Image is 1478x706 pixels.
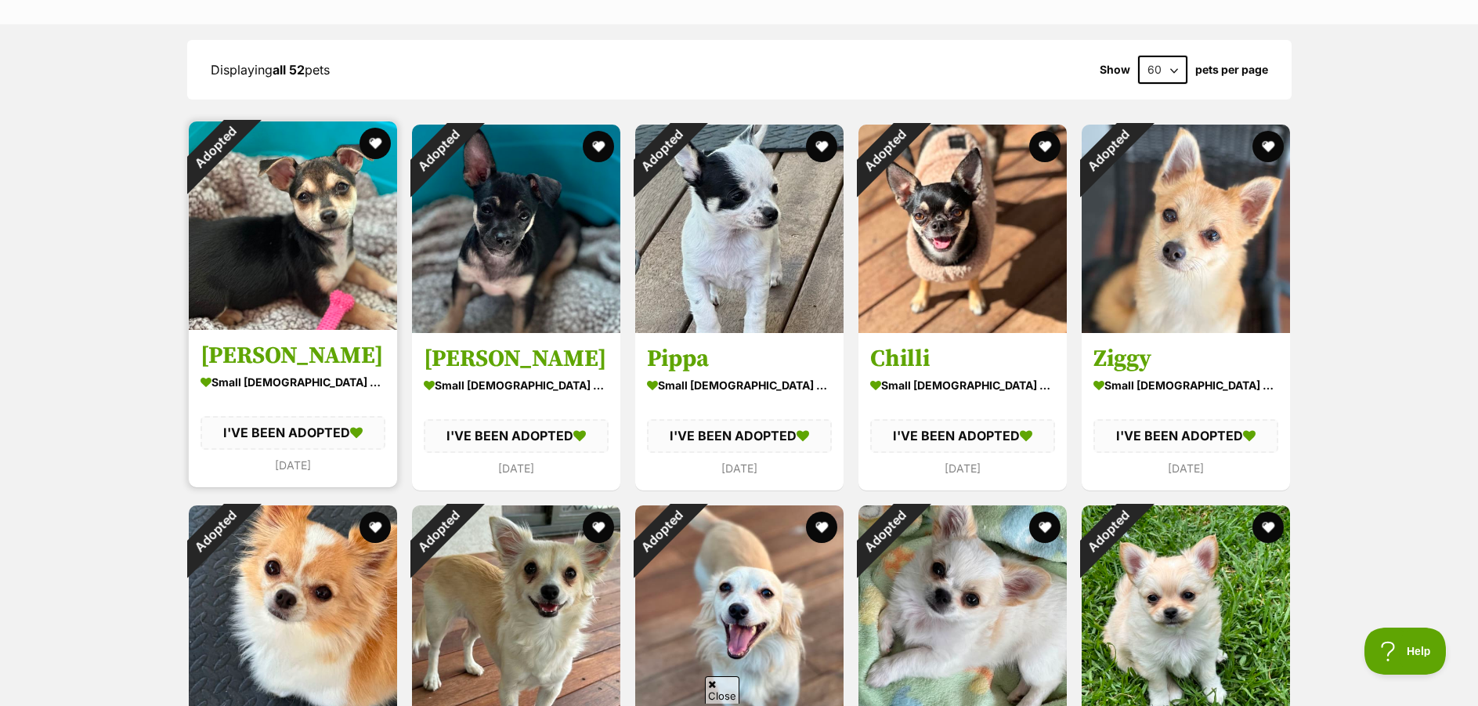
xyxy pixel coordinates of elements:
a: [PERSON_NAME] small [DEMOGRAPHIC_DATA] Dog I'VE BEEN ADOPTED [DATE] favourite [412,333,620,491]
button: favourite [583,512,614,543]
span: Show [1100,63,1130,76]
h3: [PERSON_NAME] [424,345,609,375]
h3: Ziggy [1093,345,1278,375]
strong: all 52 [273,62,305,78]
div: Adopted [837,104,931,197]
a: Adopted [635,320,844,336]
img: Pippa [635,125,844,333]
div: Adopted [614,485,707,578]
a: Adopted [412,320,620,336]
div: Adopted [168,101,261,194]
iframe: Help Scout Beacon - Open [1364,628,1447,675]
img: Zita [412,125,620,333]
div: I'VE BEEN ADOPTED [647,420,832,453]
button: favourite [1252,131,1284,162]
div: I'VE BEEN ADOPTED [424,420,609,453]
div: Adopted [391,104,484,197]
div: Adopted [1061,104,1154,197]
div: I'VE BEEN ADOPTED [201,417,385,450]
button: favourite [1029,512,1061,543]
div: Adopted [614,104,707,197]
div: small [DEMOGRAPHIC_DATA] Dog [870,375,1055,397]
h3: Pippa [647,345,832,375]
a: [PERSON_NAME] small [DEMOGRAPHIC_DATA] Dog I'VE BEEN ADOPTED [DATE] favourite [189,330,397,487]
a: Adopted [858,320,1067,336]
button: favourite [806,131,837,162]
div: [DATE] [424,458,609,479]
div: [DATE] [870,458,1055,479]
div: small [DEMOGRAPHIC_DATA] Dog [424,375,609,397]
button: favourite [1252,512,1284,543]
button: favourite [360,128,391,159]
button: favourite [360,512,391,543]
div: Adopted [391,485,484,578]
a: Adopted [189,317,397,333]
label: pets per page [1195,63,1268,76]
div: [DATE] [1093,458,1278,479]
button: favourite [806,512,837,543]
a: Chilli small [DEMOGRAPHIC_DATA] Dog I'VE BEEN ADOPTED [DATE] favourite [858,333,1067,491]
h3: [PERSON_NAME] [201,342,385,371]
button: favourite [583,131,614,162]
div: Adopted [837,485,931,578]
div: I'VE BEEN ADOPTED [870,420,1055,453]
img: Chilli [858,125,1067,333]
a: Pippa small [DEMOGRAPHIC_DATA] Dog I'VE BEEN ADOPTED [DATE] favourite [635,333,844,491]
img: Ziggy [1082,125,1290,333]
a: Ziggy small [DEMOGRAPHIC_DATA] Dog I'VE BEEN ADOPTED [DATE] favourite [1082,333,1290,491]
div: small [DEMOGRAPHIC_DATA] Dog [1093,375,1278,397]
span: Close [705,676,739,704]
div: I'VE BEEN ADOPTED [1093,420,1278,453]
span: Displaying pets [211,62,330,78]
div: small [DEMOGRAPHIC_DATA] Dog [201,371,385,394]
div: [DATE] [201,454,385,476]
img: Hugo [189,121,397,330]
div: small [DEMOGRAPHIC_DATA] Dog [647,375,832,397]
div: Adopted [168,485,261,578]
button: favourite [1029,131,1061,162]
div: Adopted [1061,485,1154,578]
h3: Chilli [870,345,1055,375]
div: [DATE] [647,458,832,479]
a: Adopted [1082,320,1290,336]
